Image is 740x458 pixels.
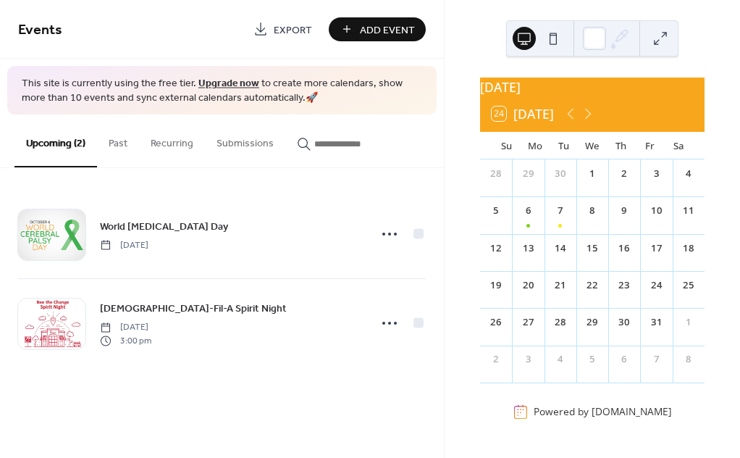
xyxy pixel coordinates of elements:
span: Add Event [360,22,415,38]
a: Upgrade now [198,74,259,93]
div: Tu [550,132,579,159]
div: 7 [553,204,568,218]
div: 11 [681,204,696,218]
div: 16 [617,241,631,256]
div: 29 [521,167,536,181]
div: 14 [553,241,568,256]
div: 23 [617,278,631,293]
span: 3:00 pm [100,334,151,347]
div: 24 [649,278,664,293]
div: 7 [649,352,664,367]
div: 4 [681,167,696,181]
div: 6 [617,352,631,367]
div: 20 [521,278,536,293]
div: 5 [585,352,600,367]
button: Past [97,114,139,166]
div: 1 [585,167,600,181]
div: 3 [521,352,536,367]
button: Recurring [139,114,205,166]
div: Powered by [534,405,672,419]
div: 5 [489,204,503,218]
a: Export [243,17,323,41]
div: 28 [553,315,568,330]
button: 24[DATE] [487,103,559,125]
span: Export [274,22,312,38]
div: 22 [585,278,600,293]
div: Th [607,132,636,159]
button: Submissions [205,114,285,166]
a: [DEMOGRAPHIC_DATA]-Fil-A Spirit Night [100,300,287,317]
div: Fr [636,132,665,159]
button: Add Event [329,17,426,41]
div: 26 [489,315,503,330]
div: 27 [521,315,536,330]
div: 10 [649,204,664,218]
div: 1 [681,315,696,330]
div: 8 [681,352,696,367]
div: 31 [649,315,664,330]
span: [DATE] [100,238,148,251]
div: 29 [585,315,600,330]
div: 4 [553,352,568,367]
div: Sa [664,132,693,159]
div: 21 [553,278,568,293]
div: 8 [585,204,600,218]
div: 30 [553,167,568,181]
span: Events [18,16,62,44]
a: [DOMAIN_NAME] [592,405,672,419]
div: 18 [681,241,696,256]
div: [DATE] [480,78,705,96]
span: World [MEDICAL_DATA] Day [100,219,228,234]
div: 12 [489,241,503,256]
button: Upcoming (2) [14,114,97,167]
div: 28 [489,167,503,181]
span: [DATE] [100,321,151,334]
div: 19 [489,278,503,293]
div: 25 [681,278,696,293]
div: 2 [617,167,631,181]
div: 15 [585,241,600,256]
div: Mo [521,132,550,159]
div: 6 [521,204,536,218]
div: Su [492,132,521,159]
span: [DEMOGRAPHIC_DATA]-Fil-A Spirit Night [100,301,287,317]
div: We [578,132,607,159]
div: 13 [521,241,536,256]
div: 2 [489,352,503,367]
div: 9 [617,204,631,218]
div: 30 [617,315,631,330]
span: This site is currently using the free tier. to create more calendars, show more than 10 events an... [22,77,422,105]
div: 3 [649,167,664,181]
div: 17 [649,241,664,256]
a: World [MEDICAL_DATA] Day [100,218,228,235]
